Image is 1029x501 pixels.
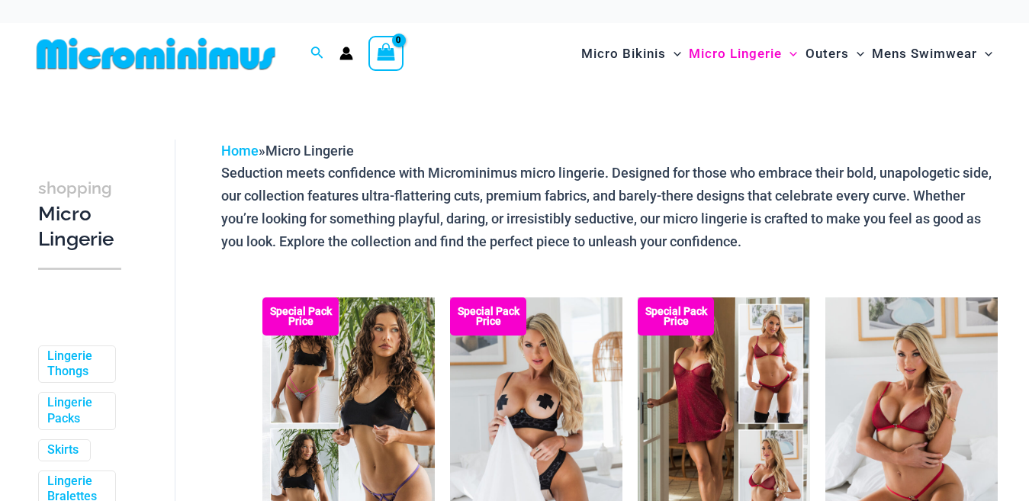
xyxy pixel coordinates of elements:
a: Mens SwimwearMenu ToggleMenu Toggle [868,31,996,77]
span: Menu Toggle [782,34,797,73]
b: Special Pack Price [450,307,526,326]
b: Special Pack Price [638,307,714,326]
a: View Shopping Cart, empty [368,36,404,71]
h3: Micro Lingerie [38,175,121,252]
span: Micro Lingerie [265,143,354,159]
span: Mens Swimwear [872,34,977,73]
span: Micro Bikinis [581,34,666,73]
img: MM SHOP LOGO FLAT [31,37,281,71]
b: Special Pack Price [262,307,339,326]
span: Outers [806,34,849,73]
span: » [221,143,354,159]
a: Skirts [47,442,79,458]
p: Seduction meets confidence with Microminimus micro lingerie. Designed for those who embrace their... [221,162,998,252]
a: Home [221,143,259,159]
span: shopping [38,178,112,198]
nav: Site Navigation [575,28,998,79]
a: Lingerie Packs [47,395,104,427]
a: Account icon link [339,47,353,60]
a: Micro BikinisMenu ToggleMenu Toggle [577,31,685,77]
a: Micro LingerieMenu ToggleMenu Toggle [685,31,801,77]
span: Menu Toggle [849,34,864,73]
span: Menu Toggle [666,34,681,73]
span: Menu Toggle [977,34,992,73]
span: Micro Lingerie [689,34,782,73]
a: Lingerie Thongs [47,348,104,381]
a: OutersMenu ToggleMenu Toggle [802,31,868,77]
a: Search icon link [310,44,324,63]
